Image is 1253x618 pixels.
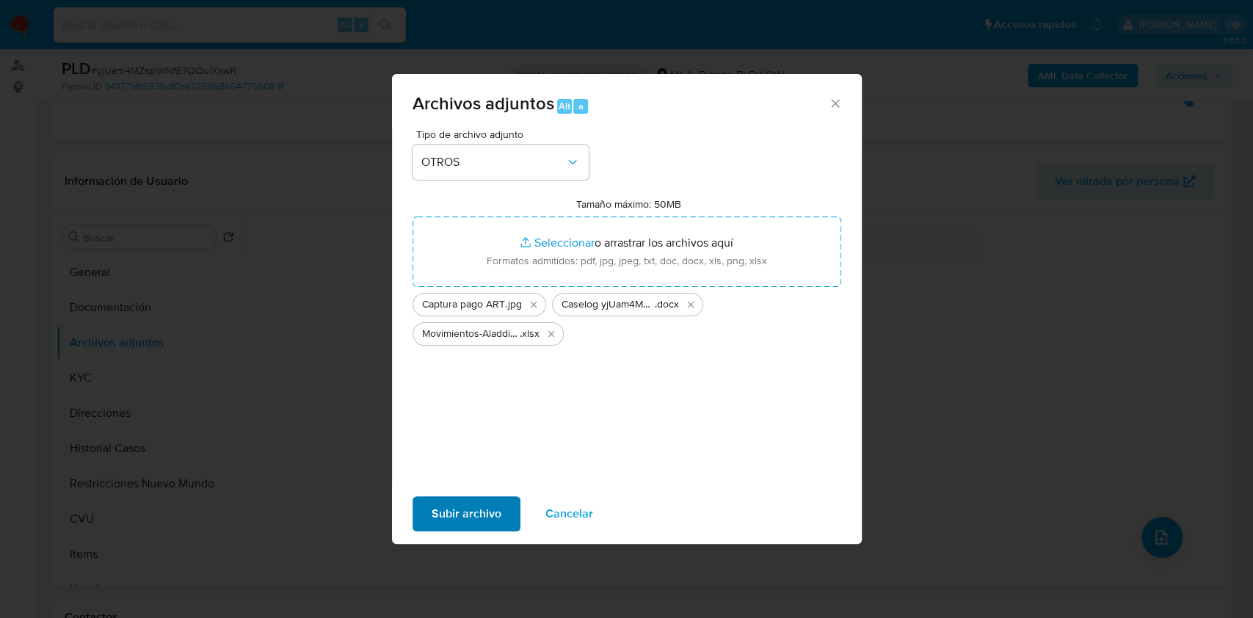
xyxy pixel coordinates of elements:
[421,155,565,170] span: OTROS
[578,99,584,113] span: a
[422,297,505,312] span: Captura pago ART
[432,498,501,530] span: Subir archivo
[422,327,520,341] span: Movimientos-Aladdin- [PERSON_NAME]
[416,129,592,139] span: Tipo de archivo adjunto
[545,498,593,530] span: Cancelar
[562,297,655,312] span: Caselog yjUam4MZspIWNfE7QOulXxwR
[559,99,570,113] span: Alt
[655,297,679,312] span: .docx
[505,297,522,312] span: .jpg
[413,90,554,116] span: Archivos adjuntos
[682,296,700,313] button: Eliminar Caselog yjUam4MZspIWNfE7QOulXxwR.docx
[526,496,612,531] button: Cancelar
[413,287,841,346] ul: Archivos seleccionados
[413,145,589,180] button: OTROS
[520,327,540,341] span: .xlsx
[525,296,542,313] button: Eliminar Captura pago ART.jpg
[542,325,560,343] button: Eliminar Movimientos-Aladdin- Lucas Mariano Yramay.xlsx
[576,197,681,211] label: Tamaño máximo: 50MB
[828,96,841,109] button: Cerrar
[413,496,520,531] button: Subir archivo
